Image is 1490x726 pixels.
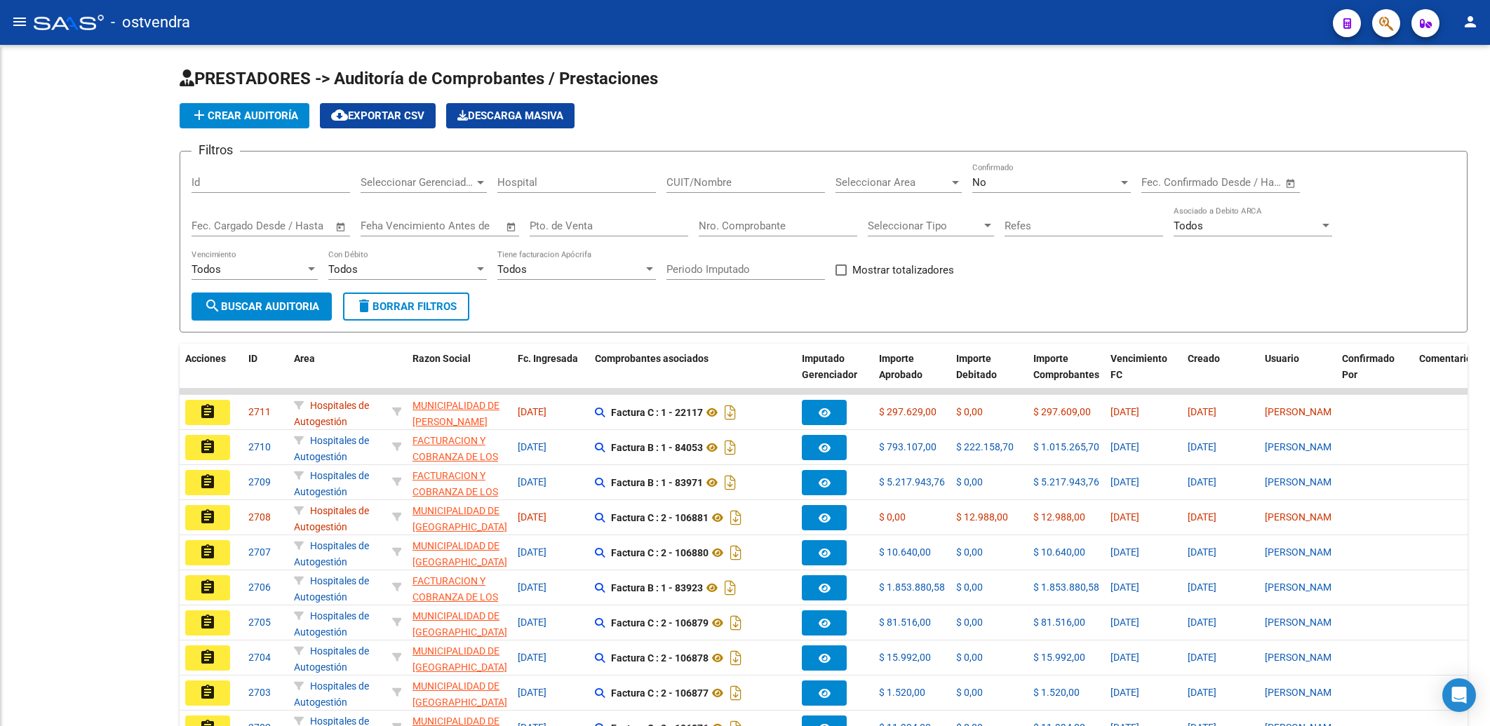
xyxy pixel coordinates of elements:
[412,538,506,567] div: - 30999262542
[294,540,369,567] span: Hospitales de Autogestión
[1033,476,1099,488] span: $ 5.217.943,76
[1188,652,1216,663] span: [DATE]
[721,471,739,494] i: Descargar documento
[1265,406,1340,417] span: [PERSON_NAME]
[1110,687,1139,698] span: [DATE]
[956,546,983,558] span: $ 0,00
[1265,476,1340,488] span: [PERSON_NAME]
[185,353,226,364] span: Acciones
[972,176,986,189] span: No
[412,680,507,724] span: MUNICIPALIDAD DE [GEOGRAPHIC_DATA][PERSON_NAME]
[1188,476,1216,488] span: [DATE]
[446,103,575,128] app-download-masive: Descarga masiva de comprobantes (adjuntos)
[294,610,369,638] span: Hospitales de Autogestión
[611,652,709,664] strong: Factura C : 2 - 106878
[1336,344,1414,405] datatable-header-cell: Confirmado Por
[1105,344,1182,405] datatable-header-cell: Vencimiento FC
[180,344,243,405] datatable-header-cell: Acciones
[412,400,499,427] span: MUNICIPALIDAD DE [PERSON_NAME]
[412,468,506,497] div: - 30715497456
[192,220,237,232] input: Start date
[248,582,271,593] span: 2706
[407,344,512,405] datatable-header-cell: Razon Social
[595,353,709,364] span: Comprobantes asociados
[1033,406,1091,417] span: $ 297.609,00
[868,220,981,232] span: Seleccionar Tipo
[1033,582,1099,593] span: $ 1.853.880,58
[956,511,1008,523] span: $ 12.988,00
[504,219,520,235] button: Open calendar
[721,577,739,599] i: Descargar documento
[1188,546,1216,558] span: [DATE]
[518,511,546,523] span: [DATE]
[1110,546,1139,558] span: [DATE]
[331,107,348,123] mat-icon: cloud_download
[294,505,369,532] span: Hospitales de Autogestión
[1188,353,1220,364] span: Creado
[457,109,563,122] span: Descarga Masiva
[1182,344,1259,405] datatable-header-cell: Creado
[1033,353,1099,380] span: Importe Comprobantes
[611,617,709,628] strong: Factura C : 2 - 106879
[199,684,216,701] mat-icon: assignment
[1110,582,1139,593] span: [DATE]
[343,293,469,321] button: Borrar Filtros
[611,477,703,488] strong: Factura B : 1 - 83971
[518,582,546,593] span: [DATE]
[412,435,498,494] span: FACTURACION Y COBRANZA DE LOS EFECTORES PUBLICOS S.E.
[879,441,937,452] span: $ 793.107,00
[356,297,372,314] mat-icon: delete
[192,140,240,160] h3: Filtros
[611,582,703,593] strong: Factura B : 1 - 83923
[611,687,709,699] strong: Factura C : 2 - 106877
[879,617,931,628] span: $ 81.516,00
[328,263,358,276] span: Todos
[879,582,945,593] span: $ 1.853.880,58
[611,547,709,558] strong: Factura C : 2 - 106880
[956,406,983,417] span: $ 0,00
[412,643,506,673] div: - 30999262542
[879,511,906,523] span: $ 0,00
[796,344,873,405] datatable-header-cell: Imputado Gerenciador
[727,612,745,634] i: Descargar documento
[412,645,507,689] span: MUNICIPALIDAD DE [GEOGRAPHIC_DATA][PERSON_NAME]
[956,652,983,663] span: $ 0,00
[611,512,709,523] strong: Factura C : 2 - 106881
[1033,617,1085,628] span: $ 81.516,00
[956,476,983,488] span: $ 0,00
[835,176,949,189] span: Seleccionar Area
[1188,406,1216,417] span: [DATE]
[956,687,983,698] span: $ 0,00
[589,344,796,405] datatable-header-cell: Comprobantes asociados
[1265,582,1340,593] span: [PERSON_NAME]
[288,344,387,405] datatable-header-cell: Area
[294,470,369,497] span: Hospitales de Autogestión
[1188,617,1216,628] span: [DATE]
[180,69,658,88] span: PRESTADORES -> Auditoría de Comprobantes / Prestaciones
[1188,441,1216,452] span: [DATE]
[204,300,319,313] span: Buscar Auditoria
[879,652,931,663] span: $ 15.992,00
[412,505,507,549] span: MUNICIPALIDAD DE [GEOGRAPHIC_DATA][PERSON_NAME]
[199,403,216,420] mat-icon: assignment
[243,344,288,405] datatable-header-cell: ID
[611,407,703,418] strong: Factura C : 1 - 22117
[1033,546,1085,558] span: $ 10.640,00
[294,353,315,364] span: Area
[1033,441,1099,452] span: $ 1.015.265,70
[518,406,546,417] span: [DATE]
[1033,511,1085,523] span: $ 12.988,00
[512,344,589,405] datatable-header-cell: Fc. Ingresada
[1265,617,1340,628] span: [PERSON_NAME]
[248,687,271,698] span: 2703
[1110,441,1139,452] span: [DATE]
[727,647,745,669] i: Descargar documento
[1265,546,1340,558] span: [PERSON_NAME]
[191,107,208,123] mat-icon: add
[1110,476,1139,488] span: [DATE]
[412,575,498,634] span: FACTURACION Y COBRANZA DE LOS EFECTORES PUBLICOS S.E.
[294,400,369,427] span: Hospitales de Autogestión
[331,109,424,122] span: Exportar CSV
[518,441,546,452] span: [DATE]
[180,103,309,128] button: Crear Auditoría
